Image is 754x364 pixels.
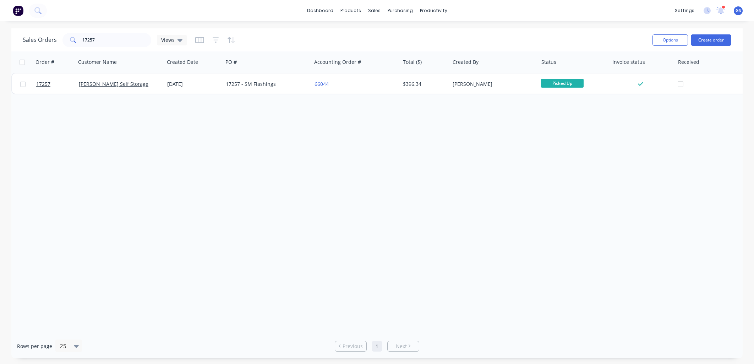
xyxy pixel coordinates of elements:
ul: Pagination [332,341,422,352]
div: Created Date [167,59,198,66]
div: Received [678,59,699,66]
div: Customer Name [78,59,117,66]
span: Views [161,36,175,44]
div: productivity [416,5,451,16]
div: PO # [225,59,237,66]
span: Picked Up [541,79,584,88]
button: Create order [691,34,731,46]
a: dashboard [304,5,337,16]
div: [DATE] [167,81,220,88]
h1: Sales Orders [23,37,57,43]
div: Created By [453,59,479,66]
input: Search... [82,33,152,47]
div: products [337,5,365,16]
a: Previous page [335,343,366,350]
div: $396.34 [403,81,445,88]
span: GS [736,7,741,14]
div: sales [365,5,384,16]
a: Page 1 is your current page [372,341,382,352]
div: Status [541,59,556,66]
a: [PERSON_NAME] Self Storage [79,81,148,87]
div: [PERSON_NAME] [453,81,531,88]
span: Next [396,343,407,350]
a: Next page [388,343,419,350]
div: Total ($) [403,59,422,66]
div: Accounting Order # [314,59,361,66]
div: settings [671,5,698,16]
a: 17257 [36,73,79,95]
img: Factory [13,5,23,16]
div: Order # [35,59,54,66]
button: Options [652,34,688,46]
span: Rows per page [17,343,52,350]
div: 17257 - SM Flashings [226,81,305,88]
div: purchasing [384,5,416,16]
span: Previous [343,343,363,350]
span: 17257 [36,81,50,88]
div: Invoice status [612,59,645,66]
a: 66044 [315,81,329,87]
